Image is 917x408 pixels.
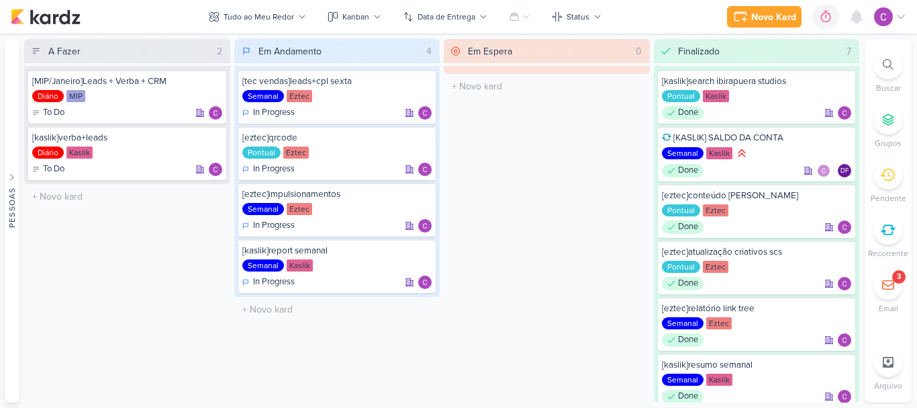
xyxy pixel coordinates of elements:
[838,277,851,290] div: Responsável: Carlos Lima
[48,44,81,58] div: A Fazer
[209,163,222,176] div: Responsável: Carlos Lima
[421,44,437,58] div: 4
[871,192,906,204] p: Pendente
[838,390,851,403] img: Carlos Lima
[242,75,432,87] div: [tec vendas]leads+cpl sexta
[237,300,438,319] input: + Novo kard
[209,106,222,120] img: Carlos Lima
[242,259,284,272] div: Semanal
[287,259,313,272] div: Kaslik
[209,106,222,120] div: Responsável: Carlos Lima
[43,106,64,120] p: To Do
[242,147,281,159] div: Pontual
[727,6,802,28] button: Novo Kard
[32,90,64,102] div: Diário
[838,390,851,403] div: Responsável: Carlos Lima
[253,276,295,289] p: In Progress
[662,390,704,403] div: Done
[703,261,728,273] div: Eztec
[242,163,295,176] div: In Progress
[838,164,851,177] div: Responsável: Diego Freitas
[874,7,893,26] img: Carlos Lima
[418,276,432,289] img: Carlos Lima
[875,137,902,149] p: Grupos
[678,390,698,403] p: Done
[841,44,857,58] div: 7
[253,106,295,120] p: In Progress
[32,75,222,87] div: [MIP/Janeiro]Leads + Verba + CRM
[6,187,18,227] div: Pessoas
[662,204,700,216] div: Pontual
[838,333,851,347] div: Responsável: Carlos Lima
[287,203,312,215] div: Eztec
[253,163,295,176] p: In Progress
[735,147,749,160] div: Prioridade Alta
[662,317,704,329] div: Semanal
[43,163,64,176] p: To Do
[678,44,720,58] div: Finalizado
[211,44,228,58] div: 2
[838,220,851,234] img: Carlos Lima
[662,246,852,258] div: [eztec]atualização criativos scs
[242,188,432,200] div: [eztec]impulsionamentos
[242,276,295,289] div: In Progress
[678,164,698,177] p: Done
[287,90,312,102] div: Eztec
[5,39,19,403] button: Pessoas
[662,333,704,347] div: Done
[283,147,309,159] div: Eztec
[897,272,901,282] div: 3
[258,44,322,58] div: Em Andamento
[418,219,432,233] img: Carlos Lima
[418,163,432,176] img: Carlos Lima
[678,220,698,234] p: Done
[66,147,93,159] div: Kaslik
[242,106,295,120] div: In Progress
[662,190,852,202] div: [eztec]conteúdo fausto carvalho
[209,163,222,176] img: Carlos Lima
[703,204,728,216] div: Eztec
[662,302,852,315] div: [eztec]relatório link tree
[418,163,432,176] div: Responsável: Carlos Lima
[817,164,834,177] div: Colaboradores: Carlos Lima
[418,106,432,120] img: Carlos Lima
[418,219,432,233] div: Responsável: Carlos Lima
[868,247,908,259] p: Recorrente
[876,82,901,94] p: Buscar
[32,132,222,144] div: [kaslik]verba+leads
[838,220,851,234] div: Responsável: Carlos Lima
[662,132,852,144] div: [KASLIK] SALDO DA CONTA
[11,9,81,25] img: kardz.app
[662,90,700,102] div: Pontual
[66,90,85,102] div: MIP
[879,302,898,315] p: Email
[242,132,432,144] div: [eztec]qrcode
[662,164,704,177] div: Done
[662,374,704,386] div: Semanal
[468,44,512,58] div: Em Espera
[32,163,64,176] div: To Do
[32,106,64,120] div: To Do
[751,10,796,24] div: Novo Kard
[662,359,852,371] div: [kaslik]resumo semanal
[242,90,284,102] div: Semanal
[706,374,732,386] div: Kaslik
[662,220,704,234] div: Done
[874,380,902,392] p: Arquivo
[662,261,700,273] div: Pontual
[242,203,284,215] div: Semanal
[242,219,295,233] div: In Progress
[817,164,830,177] img: Carlos Lima
[838,277,851,290] img: Carlos Lima
[703,90,729,102] div: Kaslik
[838,106,851,120] img: Carlos Lima
[706,317,732,329] div: Eztec
[662,147,704,159] div: Semanal
[838,164,851,177] div: Diego Freitas
[32,147,64,159] div: Diário
[630,44,647,58] div: 0
[706,147,732,159] div: Kaslik
[253,219,295,233] p: In Progress
[838,106,851,120] div: Responsável: Carlos Lima
[678,333,698,347] p: Done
